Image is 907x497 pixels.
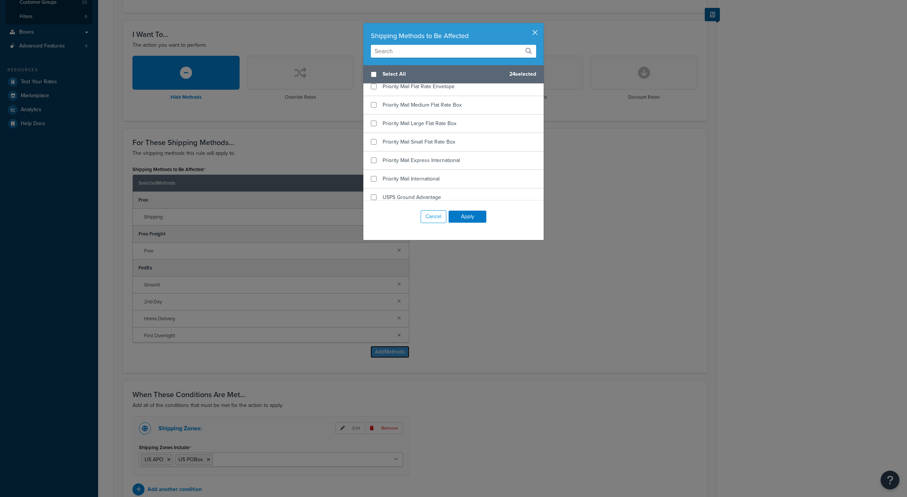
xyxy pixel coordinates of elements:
[383,69,503,80] span: Select All
[383,119,457,127] span: Priority Mail Large Flat Rate Box
[371,45,536,58] input: Search
[383,175,440,183] span: Priority Mail International
[383,83,455,90] span: Priority Mail Flat Rate Envelope
[383,101,462,109] span: Priority Mail Medium Flat Rate Box
[371,31,536,41] div: Shipping Methods to Be Affected
[383,156,460,164] span: Priority Mail Express International
[363,65,544,84] div: 24 selected
[449,211,486,223] button: Apply
[421,210,446,223] button: Cancel
[383,138,455,146] span: Priority Mail Small Flat Rate Box
[383,193,441,201] span: USPS Ground Advantage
